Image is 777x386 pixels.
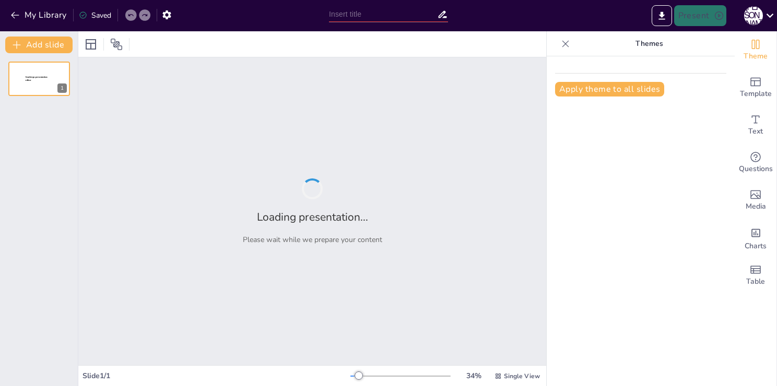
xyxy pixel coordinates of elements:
[735,69,776,106] div: Add ready made slides
[739,163,773,175] span: Questions
[5,37,73,53] button: Add slide
[83,371,350,381] div: Slide 1 / 1
[555,82,664,96] button: Apply theme to all slides
[8,7,71,23] button: My Library
[735,144,776,182] div: Get real-time input from your audience
[735,257,776,294] div: Add a table
[461,371,486,381] div: 34 %
[740,88,772,100] span: Template
[744,51,768,62] span: Theme
[79,10,111,20] div: Saved
[57,83,67,93] div: 1
[746,276,765,287] span: Table
[243,235,382,245] p: Please wait while we prepare your content
[748,126,763,137] span: Text
[735,219,776,257] div: Add charts and graphs
[83,36,99,53] div: Layout
[744,6,763,25] div: Д [PERSON_NAME]
[329,7,437,22] input: Insert title
[8,62,70,96] div: 1
[735,31,776,69] div: Change the overall theme
[652,5,672,26] button: Export to PowerPoint
[735,106,776,144] div: Add text boxes
[574,31,724,56] p: Themes
[110,38,123,51] span: Position
[745,240,767,252] span: Charts
[744,5,763,26] button: Д [PERSON_NAME]
[26,76,48,82] span: Sendsteps presentation editor
[504,372,540,380] span: Single View
[257,210,368,224] h2: Loading presentation...
[746,201,766,212] span: Media
[674,5,726,26] button: Present
[735,182,776,219] div: Add images, graphics, shapes or video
